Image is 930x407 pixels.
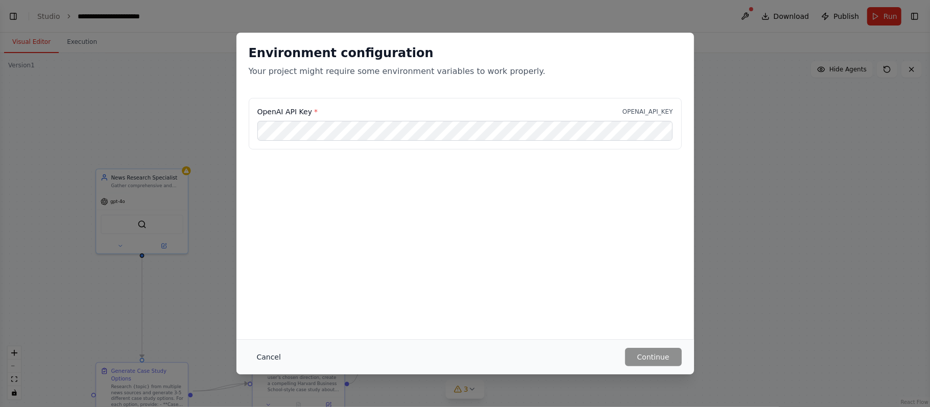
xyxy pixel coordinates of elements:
label: OpenAI API Key [257,107,318,117]
p: OPENAI_API_KEY [623,108,673,116]
h2: Environment configuration [249,45,682,61]
p: Your project might require some environment variables to work properly. [249,65,682,78]
button: Cancel [249,348,289,366]
button: Continue [625,348,682,366]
